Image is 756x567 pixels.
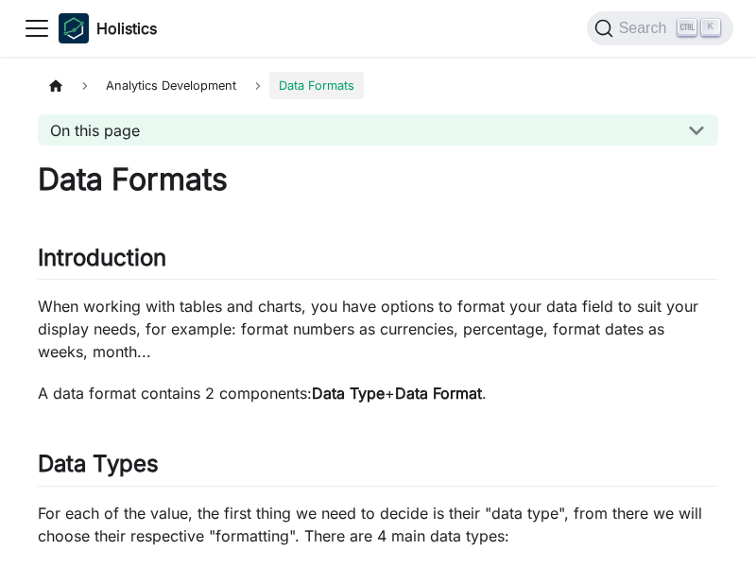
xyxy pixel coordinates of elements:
span: Data Formats [269,72,364,99]
img: Holistics [59,13,89,43]
strong: Data Format [395,384,482,403]
a: HolisticsHolistics [59,13,157,43]
p: When working with tables and charts, you have options to format your data field to suit your disp... [38,295,718,363]
button: Search (Ctrl+K) [587,11,733,45]
h1: Data Formats [38,161,718,198]
span: Search [613,20,679,37]
button: On this page [38,114,718,146]
button: Toggle navigation bar [23,14,51,43]
nav: Breadcrumbs [38,72,718,99]
kbd: K [701,19,720,36]
p: For each of the value, the first thing we need to decide is their "data type", from there we will... [38,502,718,547]
p: A data format contains 2 components: + . [38,382,718,404]
a: Home page [38,72,74,99]
span: Analytics Development [96,72,246,99]
h2: Data Types [38,450,718,486]
b: Holistics [96,17,157,40]
h2: Introduction [38,244,718,280]
strong: Data Type [312,384,385,403]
